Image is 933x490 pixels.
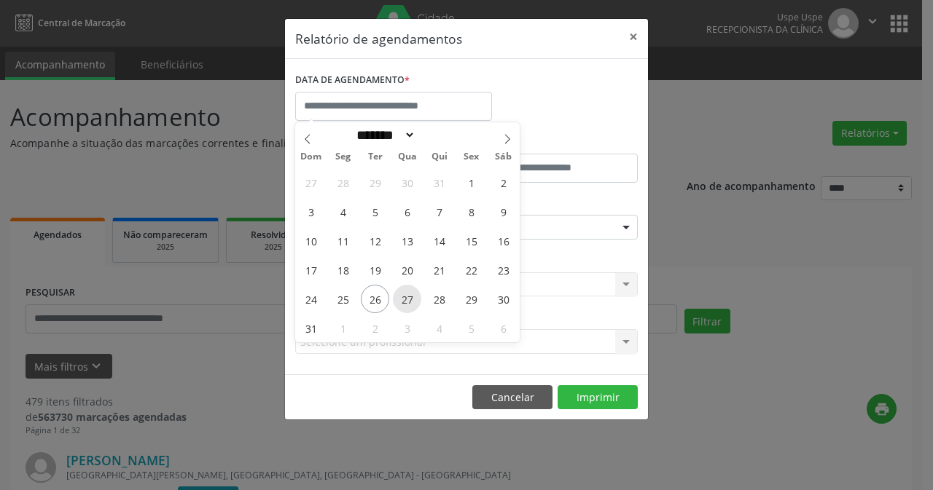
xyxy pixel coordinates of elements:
[619,19,648,55] button: Close
[489,256,518,284] span: Agosto 23, 2025
[329,256,357,284] span: Agosto 18, 2025
[457,168,485,197] span: Agosto 1, 2025
[361,168,389,197] span: Julho 29, 2025
[361,256,389,284] span: Agosto 19, 2025
[361,285,389,313] span: Agosto 26, 2025
[457,197,485,226] span: Agosto 8, 2025
[489,314,518,342] span: Setembro 6, 2025
[329,168,357,197] span: Julho 28, 2025
[393,314,421,342] span: Setembro 3, 2025
[359,152,391,162] span: Ter
[297,168,325,197] span: Julho 27, 2025
[425,168,453,197] span: Julho 31, 2025
[361,226,389,255] span: Agosto 12, 2025
[297,256,325,284] span: Agosto 17, 2025
[295,29,462,48] h5: Relatório de agendamentos
[456,152,488,162] span: Sex
[295,69,410,92] label: DATA DE AGENDAMENTO
[393,197,421,226] span: Agosto 6, 2025
[489,285,518,313] span: Agosto 30, 2025
[297,314,325,342] span: Agosto 31, 2025
[472,385,553,410] button: Cancelar
[329,314,357,342] span: Setembro 1, 2025
[457,226,485,255] span: Agosto 15, 2025
[297,285,325,313] span: Agosto 24, 2025
[329,226,357,255] span: Agosto 11, 2025
[393,226,421,255] span: Agosto 13, 2025
[297,226,325,255] span: Agosto 10, 2025
[351,127,415,143] select: Month
[393,256,421,284] span: Agosto 20, 2025
[425,197,453,226] span: Agosto 7, 2025
[489,226,518,255] span: Agosto 16, 2025
[361,314,389,342] span: Setembro 2, 2025
[489,197,518,226] span: Agosto 9, 2025
[391,152,423,162] span: Qua
[297,197,325,226] span: Agosto 3, 2025
[425,226,453,255] span: Agosto 14, 2025
[489,168,518,197] span: Agosto 2, 2025
[329,285,357,313] span: Agosto 25, 2025
[415,127,464,143] input: Year
[423,152,456,162] span: Qui
[470,131,638,154] label: ATÉ
[327,152,359,162] span: Seg
[558,385,638,410] button: Imprimir
[425,285,453,313] span: Agosto 28, 2025
[457,256,485,284] span: Agosto 22, 2025
[425,256,453,284] span: Agosto 21, 2025
[361,197,389,226] span: Agosto 5, 2025
[393,285,421,313] span: Agosto 27, 2025
[457,285,485,313] span: Agosto 29, 2025
[457,314,485,342] span: Setembro 5, 2025
[488,152,520,162] span: Sáb
[425,314,453,342] span: Setembro 4, 2025
[295,152,327,162] span: Dom
[329,197,357,226] span: Agosto 4, 2025
[393,168,421,197] span: Julho 30, 2025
